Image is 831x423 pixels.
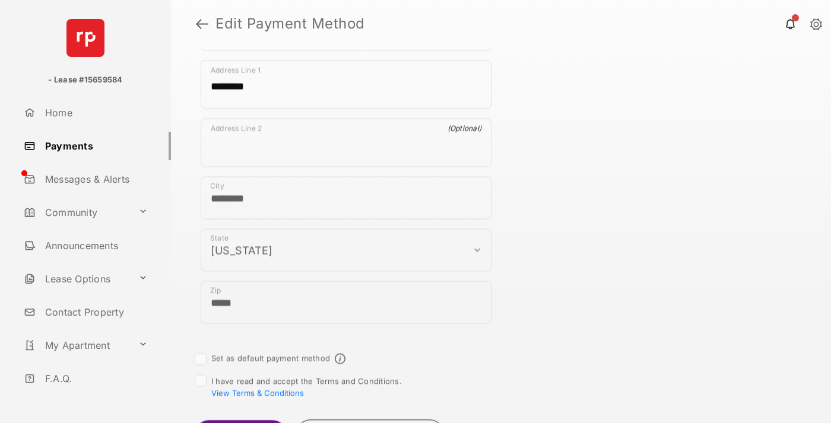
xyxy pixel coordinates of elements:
[19,231,171,260] a: Announcements
[201,281,491,323] div: payment_method_screening[postal_addresses][postalCode]
[19,98,171,127] a: Home
[201,118,491,167] div: payment_method_screening[postal_addresses][addressLine2]
[19,331,134,360] a: My Apartment
[201,176,491,219] div: payment_method_screening[postal_addresses][locality]
[19,198,134,227] a: Community
[201,8,491,50] div: payment_method_screening[postal_addresses][country]
[19,165,171,193] a: Messages & Alerts
[19,298,171,326] a: Contact Property
[201,228,491,271] div: payment_method_screening[postal_addresses][administrativeArea]
[48,74,122,86] p: - Lease #15659584
[211,376,402,397] span: I have read and accept the Terms and Conditions.
[211,388,304,397] button: I have read and accept the Terms and Conditions.
[215,17,365,31] strong: Edit Payment Method
[19,364,171,393] a: F.A.Q.
[19,265,134,293] a: Lease Options
[335,353,345,364] span: Default payment method info
[66,19,104,57] img: svg+xml;base64,PHN2ZyB4bWxucz0iaHR0cDovL3d3dy53My5vcmcvMjAwMC9zdmciIHdpZHRoPSI2NCIgaGVpZ2h0PSI2NC...
[211,353,330,362] label: Set as default payment method
[19,132,171,160] a: Payments
[201,60,491,109] div: payment_method_screening[postal_addresses][addressLine1]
